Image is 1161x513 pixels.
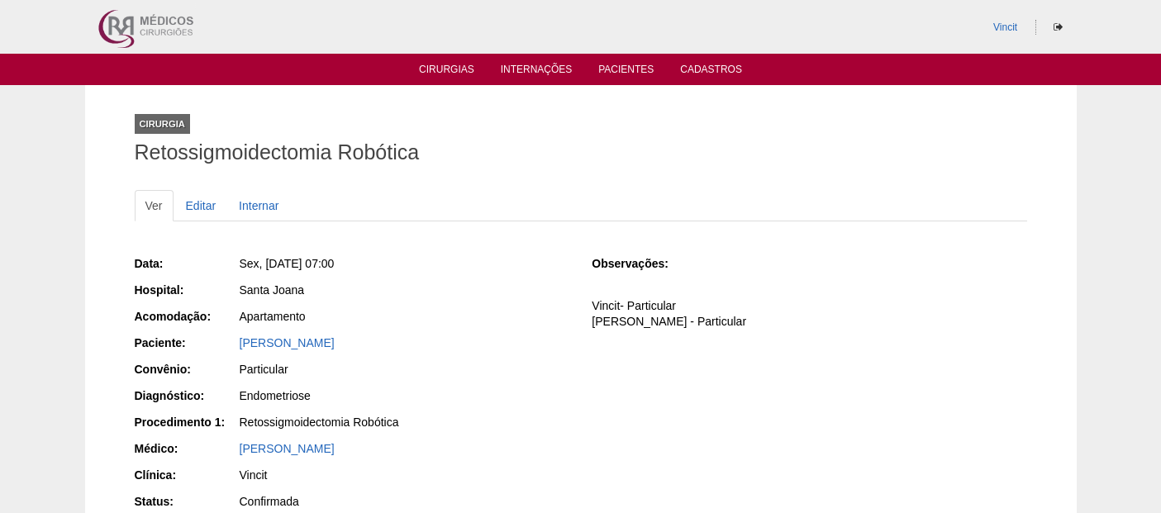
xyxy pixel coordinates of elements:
a: Ver [135,190,174,221]
div: Procedimento 1: [135,414,238,430]
div: Clínica: [135,467,238,483]
div: Paciente: [135,335,238,351]
div: Endometriose [240,387,569,404]
a: Vincit [993,21,1017,33]
a: Internações [501,64,573,80]
div: Santa Joana [240,282,569,298]
a: Cirurgias [419,64,474,80]
i: Sair [1054,22,1063,32]
div: Diagnóstico: [135,387,238,404]
h1: Retossigmoidectomia Robótica [135,142,1027,163]
a: [PERSON_NAME] [240,336,335,349]
a: Cadastros [680,64,742,80]
div: Acomodação: [135,308,238,325]
div: Retossigmoidectomia Robótica [240,414,569,430]
a: Editar [175,190,227,221]
div: Médico: [135,440,238,457]
div: Observações: [592,255,695,272]
div: Data: [135,255,238,272]
a: [PERSON_NAME] [240,442,335,455]
div: Particular [240,361,569,378]
div: Hospital: [135,282,238,298]
div: Cirurgia [135,114,190,134]
a: Internar [228,190,289,221]
div: Confirmada [240,493,569,510]
div: Vincit [240,467,569,483]
p: Vincit- Particular [PERSON_NAME] - Particular [592,298,1026,330]
div: Status: [135,493,238,510]
a: Pacientes [598,64,654,80]
span: Sex, [DATE] 07:00 [240,257,335,270]
div: Apartamento [240,308,569,325]
div: Convênio: [135,361,238,378]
